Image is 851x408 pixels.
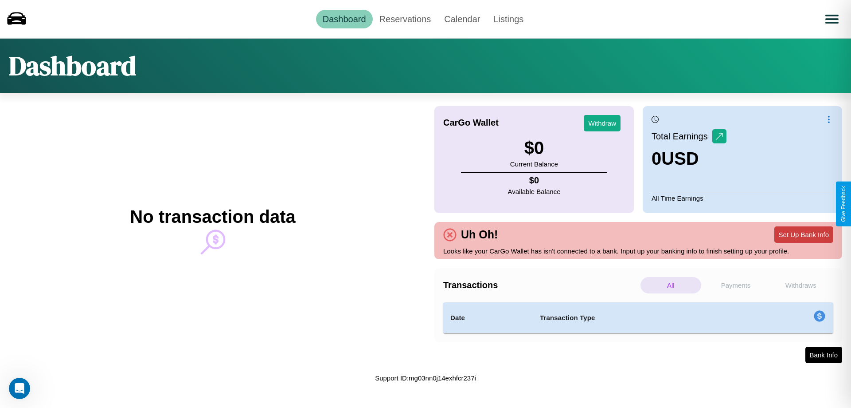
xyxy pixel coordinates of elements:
[443,302,833,333] table: simple table
[130,207,295,227] h2: No transaction data
[9,48,136,84] h1: Dashboard
[805,347,842,363] button: Bank Info
[652,149,726,169] h3: 0 USD
[540,313,741,323] h4: Transaction Type
[373,10,438,28] a: Reservations
[508,175,561,186] h4: $ 0
[820,7,844,32] button: Open menu
[437,10,487,28] a: Calendar
[510,158,558,170] p: Current Balance
[640,277,701,293] p: All
[652,128,712,144] p: Total Earnings
[450,313,526,323] h4: Date
[770,277,831,293] p: Withdraws
[584,115,621,131] button: Withdraw
[443,118,499,128] h4: CarGo Wallet
[840,186,847,222] div: Give Feedback
[9,378,30,399] iframe: Intercom live chat
[774,226,833,243] button: Set Up Bank Info
[652,192,833,204] p: All Time Earnings
[375,372,476,384] p: Support ID: mg03nn0j14exhfcr237i
[457,228,502,241] h4: Uh Oh!
[443,245,833,257] p: Looks like your CarGo Wallet has isn't connected to a bank. Input up your banking info to finish ...
[316,10,373,28] a: Dashboard
[487,10,530,28] a: Listings
[443,280,638,290] h4: Transactions
[508,186,561,198] p: Available Balance
[510,138,558,158] h3: $ 0
[706,277,766,293] p: Payments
